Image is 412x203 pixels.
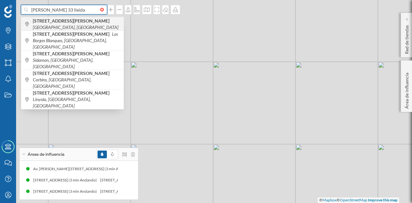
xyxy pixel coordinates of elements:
p: Red de tiendas [404,23,410,54]
b: [STREET_ADDRESS][PERSON_NAME] [33,90,111,96]
i: Sidamon, [GEOGRAPHIC_DATA], [GEOGRAPHIC_DATA] [33,57,93,69]
div: Av. [PERSON_NAME][STREET_ADDRESS] (3 min Andando) [33,166,136,172]
b: [STREET_ADDRESS][PERSON_NAME] [33,51,111,56]
b: [STREET_ADDRESS][PERSON_NAME] [33,18,111,23]
a: OpenStreetMap [340,198,367,202]
b: [STREET_ADDRESS][PERSON_NAME] [33,31,111,37]
a: Mapbox [323,198,337,202]
img: Geoblink Logo [4,5,12,18]
i: Linyola, [GEOGRAPHIC_DATA], [GEOGRAPHIC_DATA] [33,97,91,108]
span: Áreas de influencia [28,152,64,157]
i: Corbins, [GEOGRAPHIC_DATA], [GEOGRAPHIC_DATA] [33,77,91,89]
p: Área de influencia [404,70,410,109]
div: [STREET_ADDRESS] (3 min Andando) [100,188,167,195]
i: [GEOGRAPHIC_DATA], [GEOGRAPHIC_DATA] [33,24,118,30]
div: [STREET_ADDRESS] (3 min Andando) [33,188,100,195]
div: © © [318,198,399,203]
i: Les Borges Blanques, [GEOGRAPHIC_DATA], [GEOGRAPHIC_DATA] [33,31,118,50]
a: Improve this map [368,198,398,202]
div: [STREET_ADDRESS] (3 min Andando) [33,177,100,183]
span: Soporte [13,5,36,10]
div: [STREET_ADDRESS] (3 min Andando) [100,177,167,183]
b: [STREET_ADDRESS][PERSON_NAME] [33,70,111,76]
